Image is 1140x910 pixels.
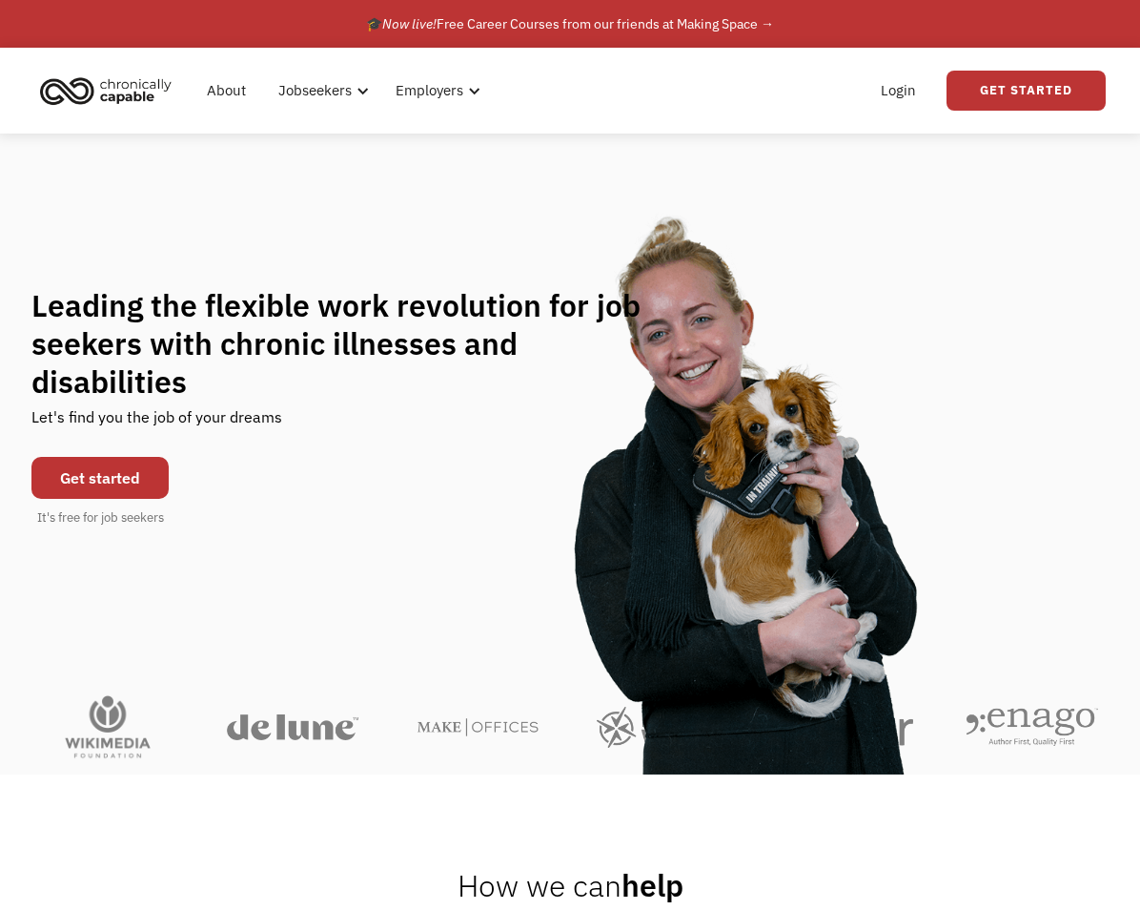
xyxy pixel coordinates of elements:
a: home [34,70,186,112]
div: Jobseekers [267,60,375,121]
a: Login [869,60,927,121]
a: Get started [31,457,169,499]
div: 🎓 Free Career Courses from our friends at Making Space → [366,12,774,35]
img: Chronically Capable logo [34,70,177,112]
div: Jobseekers [278,79,352,102]
a: Get Started [947,71,1106,111]
div: It's free for job seekers [37,508,164,527]
div: Employers [384,60,486,121]
h2: help [458,866,683,904]
div: Let's find you the job of your dreams [31,401,282,447]
a: About [195,60,257,121]
h1: Leading the flexible work revolution for job seekers with chronic illnesses and disabilities [31,286,678,401]
em: Now live! [382,15,437,32]
div: Employers [396,79,463,102]
span: How we can [458,865,621,905]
